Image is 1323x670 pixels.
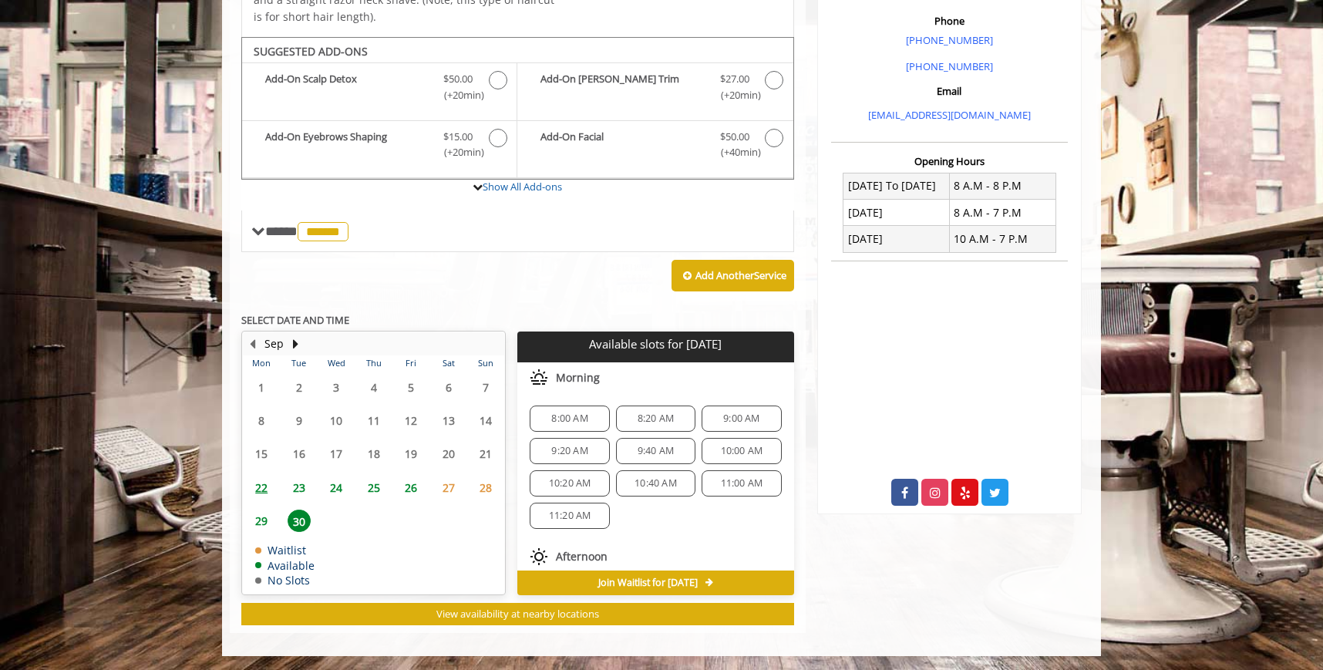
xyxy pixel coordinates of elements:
td: Select day28 [467,471,505,504]
b: Add-On Facial [540,129,704,161]
th: Mon [243,355,280,371]
span: 30 [288,510,311,532]
b: SELECT DATE AND TIME [241,313,349,327]
span: 10:20 AM [549,477,591,490]
span: (+20min ) [436,87,481,103]
div: 8:20 AM [616,406,695,432]
span: Join Waitlist for [DATE] [598,577,698,589]
td: Select day25 [355,471,392,504]
th: Fri [392,355,429,371]
div: 11:20 AM [530,503,609,529]
td: [DATE] [843,226,950,252]
span: 28 [474,476,497,499]
label: Add-On Facial [525,129,785,165]
span: 11:00 AM [721,477,763,490]
button: Sep [264,335,284,352]
span: 10:40 AM [635,477,677,490]
td: No Slots [255,574,315,586]
span: 24 [325,476,348,499]
a: [PHONE_NUMBER] [906,59,993,73]
div: 9:20 AM [530,438,609,464]
td: [DATE] [843,200,950,226]
img: afternoon slots [530,547,548,566]
b: Add-On Eyebrows Shaping [265,129,428,161]
div: 8:00 AM [530,406,609,432]
span: $50.00 [720,129,749,145]
td: Select day29 [243,504,280,537]
td: 8 A.M - 7 P.M [949,200,1055,226]
td: Waitlist [255,544,315,556]
div: 10:20 AM [530,470,609,497]
button: View availability at nearby locations [241,603,794,625]
td: Select day24 [318,471,355,504]
span: (+20min ) [436,144,481,160]
th: Tue [280,355,317,371]
th: Sun [467,355,505,371]
a: [PHONE_NUMBER] [906,33,993,47]
th: Wed [318,355,355,371]
button: Add AnotherService [672,260,794,292]
div: 10:40 AM [616,470,695,497]
div: 11:00 AM [702,470,781,497]
span: 9:40 AM [638,445,674,457]
span: 9:20 AM [551,445,587,457]
b: SUGGESTED ADD-ONS [254,44,368,59]
a: [EMAIL_ADDRESS][DOMAIN_NAME] [868,108,1031,122]
span: 8:00 AM [551,412,587,425]
span: 23 [288,476,311,499]
td: Select day30 [280,504,317,537]
p: Available slots for [DATE] [523,338,787,351]
td: Available [255,560,315,571]
h3: Email [835,86,1064,96]
span: 10:00 AM [721,445,763,457]
span: 29 [250,510,273,532]
div: 10:00 AM [702,438,781,464]
b: Add-On [PERSON_NAME] Trim [540,71,704,103]
a: Show All Add-ons [483,180,562,194]
span: $27.00 [720,71,749,87]
b: Add-On Scalp Detox [265,71,428,103]
span: 27 [437,476,460,499]
h3: Opening Hours [831,156,1068,167]
span: 22 [250,476,273,499]
td: Select day26 [392,471,429,504]
span: 8:20 AM [638,412,674,425]
span: (+40min ) [712,144,757,160]
h3: Phone [835,15,1064,26]
div: The Made Man Senior Barber Haircut Add-onS [241,37,794,180]
th: Thu [355,355,392,371]
img: morning slots [530,369,548,387]
label: Add-On Beard Trim [525,71,785,107]
span: 9:00 AM [723,412,759,425]
td: Select day27 [429,471,466,504]
td: 10 A.M - 7 P.M [949,226,1055,252]
span: $50.00 [443,71,473,87]
span: 26 [399,476,422,499]
span: (+20min ) [712,87,757,103]
button: Previous Month [246,335,258,352]
div: 9:00 AM [702,406,781,432]
span: 25 [362,476,385,499]
button: Next Month [289,335,301,352]
span: Morning [556,372,600,384]
div: 9:40 AM [616,438,695,464]
span: View availability at nearby locations [436,607,599,621]
span: Afternoon [556,550,608,563]
label: Add-On Scalp Detox [250,71,509,107]
td: Select day22 [243,471,280,504]
td: [DATE] To [DATE] [843,173,950,199]
span: 11:20 AM [549,510,591,522]
b: Add Another Service [695,268,786,282]
td: 8 A.M - 8 P.M [949,173,1055,199]
span: $15.00 [443,129,473,145]
th: Sat [429,355,466,371]
label: Add-On Eyebrows Shaping [250,129,509,165]
td: Select day23 [280,471,317,504]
